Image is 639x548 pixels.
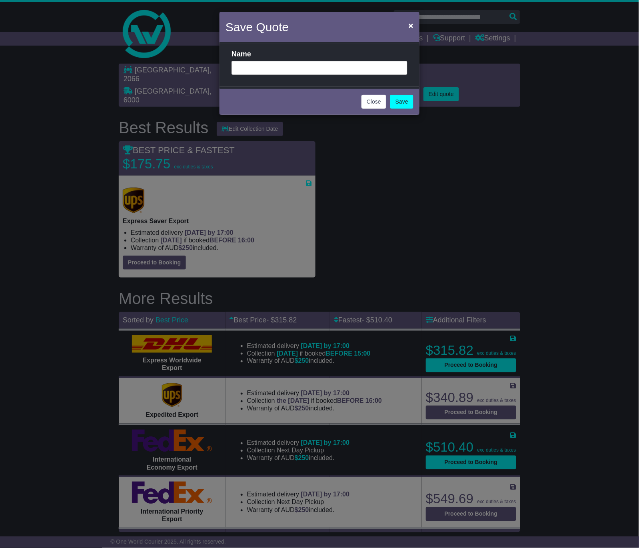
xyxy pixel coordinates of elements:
button: Close [361,95,386,109]
a: Save [390,95,413,109]
span: × [409,21,413,30]
h4: Save Quote [226,18,289,36]
button: Close [405,17,417,34]
label: Name [232,50,251,59]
